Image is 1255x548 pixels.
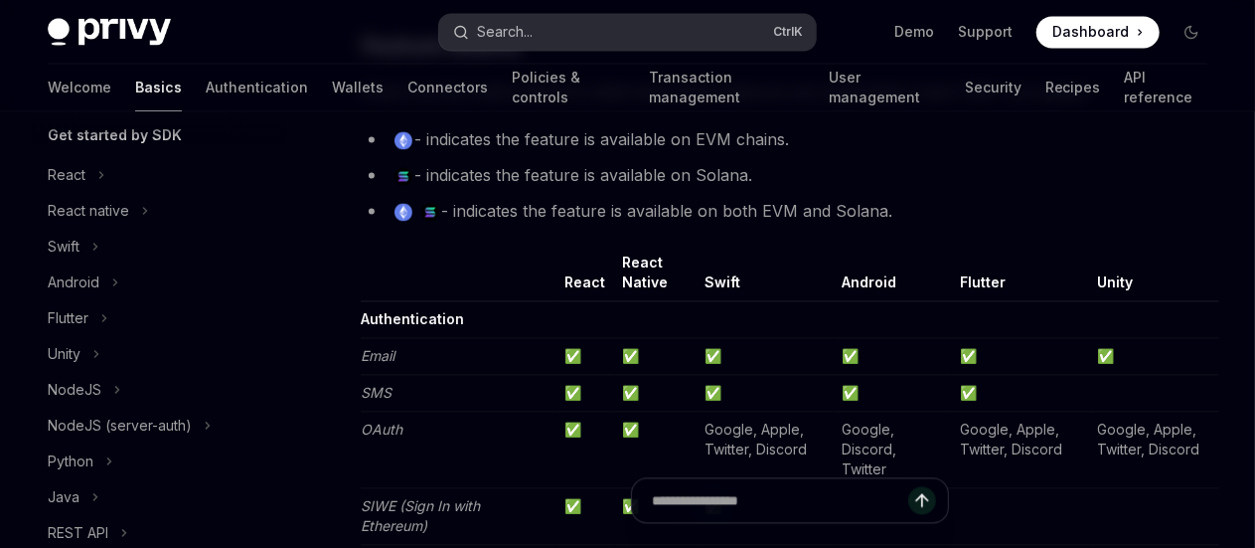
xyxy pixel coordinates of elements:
[615,411,697,487] td: ✅
[834,411,952,487] td: Google, Discord, Twitter
[615,253,697,301] th: React Native
[556,411,614,487] td: ✅
[830,64,941,111] a: User management
[439,14,815,50] button: Search...CtrlK
[361,310,464,327] strong: Authentication
[361,347,394,364] em: Email
[361,125,1219,153] li: - indicates the feature is available on EVM chains.
[48,485,79,509] div: Java
[774,24,804,40] span: Ctrl K
[477,20,533,44] div: Search...
[958,22,1013,42] a: Support
[697,411,834,487] td: Google, Apple, Twitter, Discord
[48,414,192,438] div: NodeJS (server-auth)
[556,374,614,411] td: ✅
[952,337,1089,374] td: ✅
[206,64,308,111] a: Authentication
[556,253,614,301] th: React
[361,161,1219,189] li: - indicates the feature is available on Solana.
[361,197,1219,225] li: - indicates the feature is available on both EVM and Solana.
[1176,16,1207,48] button: Toggle dark mode
[332,64,384,111] a: Wallets
[394,131,412,149] img: ethereum.png
[48,521,108,545] div: REST API
[48,199,129,223] div: React native
[952,374,1089,411] td: ✅
[894,22,934,42] a: Demo
[135,64,182,111] a: Basics
[48,64,111,111] a: Welcome
[1045,64,1101,111] a: Recipes
[649,64,806,111] a: Transaction management
[834,374,952,411] td: ✅
[48,271,99,294] div: Android
[421,203,439,221] img: solana.png
[48,342,80,366] div: Unity
[1036,16,1160,48] a: Dashboard
[1089,337,1219,374] td: ✅
[697,374,834,411] td: ✅
[48,18,171,46] img: dark logo
[1125,64,1207,111] a: API reference
[48,235,79,259] div: Swift
[952,253,1089,301] th: Flutter
[1089,253,1219,301] th: Unity
[48,306,88,330] div: Flutter
[407,64,488,111] a: Connectors
[697,253,834,301] th: Swift
[361,421,402,438] em: OAuth
[834,253,952,301] th: Android
[697,337,834,374] td: ✅
[48,450,93,473] div: Python
[834,337,952,374] td: ✅
[965,64,1021,111] a: Security
[615,337,697,374] td: ✅
[615,374,697,411] td: ✅
[556,337,614,374] td: ✅
[512,64,625,111] a: Policies & controls
[908,487,936,515] button: Send message
[1089,411,1219,487] td: Google, Apple, Twitter, Discord
[48,378,101,402] div: NodeJS
[394,203,412,221] img: ethereum.png
[48,163,85,187] div: React
[394,167,412,185] img: solana.png
[952,411,1089,487] td: Google, Apple, Twitter, Discord
[361,384,392,401] em: SMS
[1052,22,1129,42] span: Dashboard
